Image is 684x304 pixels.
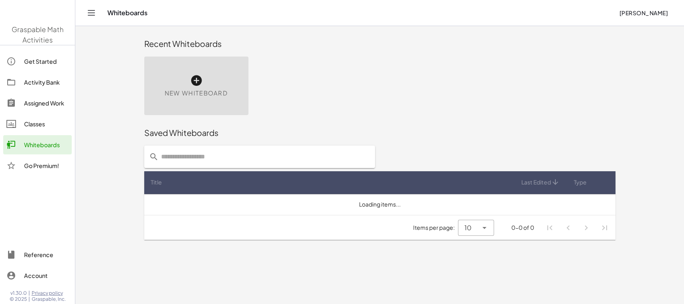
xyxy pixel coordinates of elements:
div: Classes [24,119,69,129]
div: Recent Whiteboards [144,38,615,49]
span: Items per page: [413,223,458,232]
td: Loading items... [144,194,615,215]
span: New Whiteboard [165,89,228,98]
span: [PERSON_NAME] [619,9,668,16]
span: © 2025 [10,296,27,302]
a: Assigned Work [3,93,72,113]
a: Whiteboards [3,135,72,154]
a: Activity Bank [3,73,72,92]
i: prepended action [149,152,159,162]
a: Get Started [3,52,72,71]
a: Reference [3,245,72,264]
span: Last Edited [521,178,551,186]
span: | [28,296,30,302]
span: v1.30.0 [10,290,27,296]
div: Go Premium! [24,161,69,170]
span: Graspable Math Activities [12,25,64,44]
span: Graspable, Inc. [32,296,66,302]
span: 10 [464,223,472,233]
a: Privacy policy [32,290,66,296]
div: Activity Bank [24,77,69,87]
a: Account [3,266,72,285]
a: Classes [3,114,72,134]
span: Title [151,178,162,186]
button: [PERSON_NAME] [613,6,674,20]
div: Whiteboards [24,140,69,150]
span: Type [574,178,587,186]
div: 0-0 of 0 [511,223,534,232]
div: Reference [24,250,69,259]
nav: Pagination Navigation [541,219,613,237]
div: Get Started [24,57,69,66]
span: | [28,290,30,296]
div: Saved Whiteboards [144,127,615,138]
div: Account [24,271,69,280]
div: Assigned Work [24,98,69,108]
button: Toggle navigation [85,6,98,19]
